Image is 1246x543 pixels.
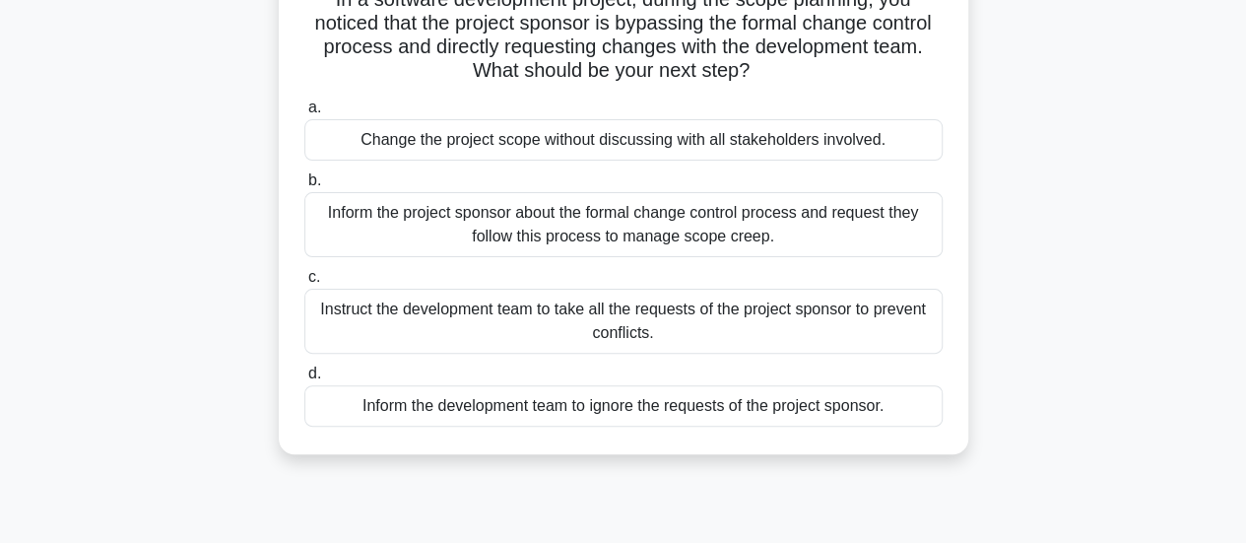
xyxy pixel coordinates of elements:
[308,268,320,285] span: c.
[308,365,321,381] span: d.
[308,99,321,115] span: a.
[304,192,943,257] div: Inform the project sponsor about the formal change control process and request they follow this p...
[304,119,943,161] div: Change the project scope without discussing with all stakeholders involved.
[308,171,321,188] span: b.
[304,385,943,427] div: Inform the development team to ignore the requests of the project sponsor.
[304,289,943,354] div: Instruct the development team to take all the requests of the project sponsor to prevent conflicts.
